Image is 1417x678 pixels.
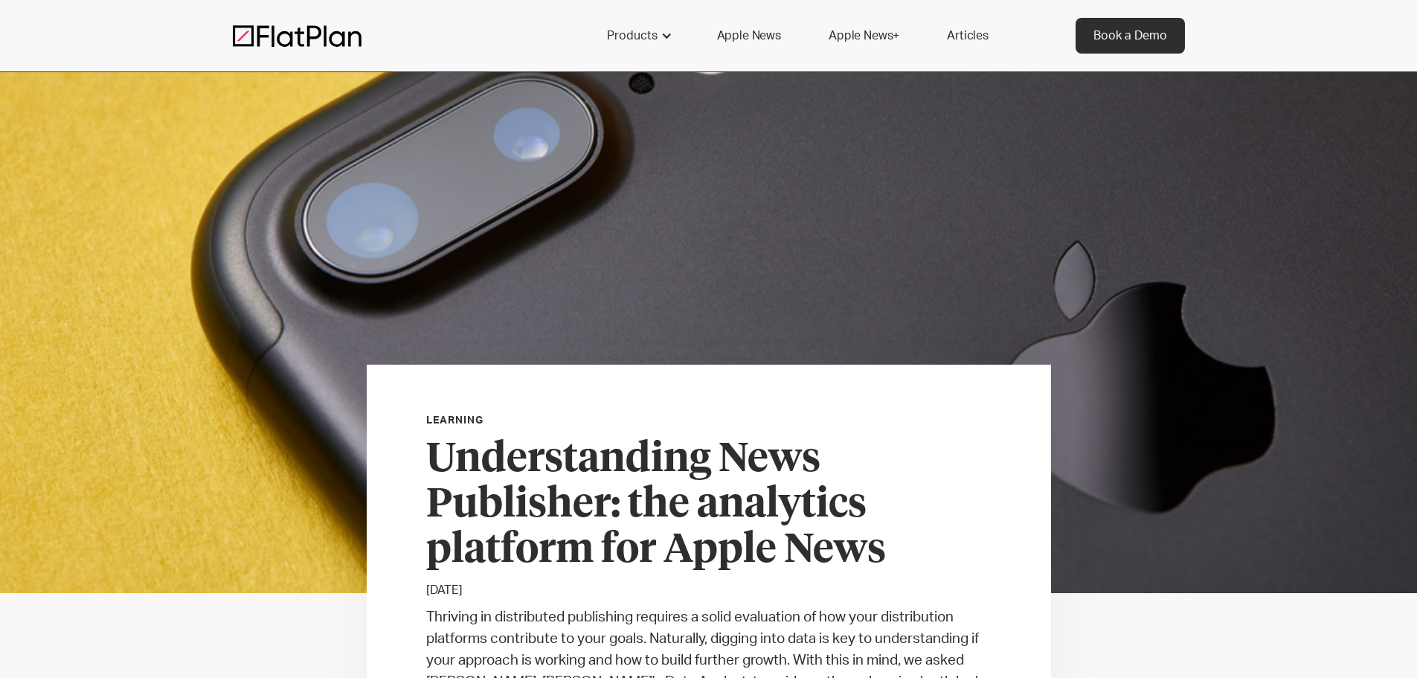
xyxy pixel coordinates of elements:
[1076,18,1185,54] a: Book a Demo
[607,27,658,45] div: Products
[1093,27,1167,45] div: Book a Demo
[699,18,799,54] a: Apple News
[811,18,917,54] a: Apple News+
[426,438,992,574] h3: Understanding News Publisher: the analytics platform for Apple News
[929,18,1006,54] a: Articles
[426,581,992,599] p: [DATE]
[426,412,484,429] div: Learning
